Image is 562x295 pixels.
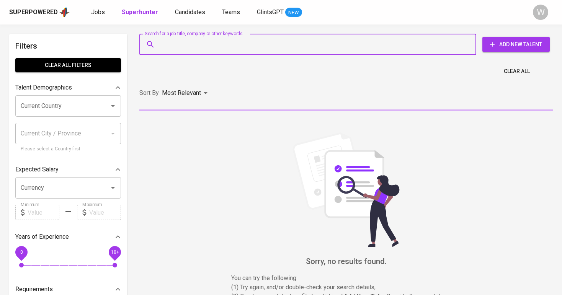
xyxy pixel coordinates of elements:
button: Clear All [501,64,533,78]
a: Candidates [175,8,207,17]
a: Jobs [91,8,106,17]
h6: Sorry, no results found. [139,255,553,267]
span: Clear All filters [21,60,115,70]
span: 0 [20,249,23,255]
div: Most Relevant [162,86,210,100]
img: file_searching.svg [289,132,404,247]
p: Talent Demographics [15,83,72,92]
a: GlintsGPT NEW [257,8,302,17]
div: Talent Demographics [15,80,121,95]
span: Candidates [175,8,205,16]
input: Value [28,205,59,220]
p: (1) Try again, and/or double-check your search details, [231,283,461,292]
button: Open [108,183,118,193]
a: Superpoweredapp logo [9,7,70,18]
p: Please select a Country first [21,145,116,153]
div: Years of Experience [15,229,121,244]
a: Teams [222,8,242,17]
p: Expected Salary [15,165,59,174]
span: Add New Talent [488,40,544,49]
span: NEW [285,9,302,16]
p: Requirements [15,285,53,294]
div: W [533,5,548,20]
p: Sort By [139,88,159,98]
span: Teams [222,8,240,16]
p: Most Relevant [162,88,201,98]
span: 10+ [111,249,119,255]
span: GlintsGPT [257,8,284,16]
div: Superpowered [9,8,58,17]
img: app logo [59,7,70,18]
p: Years of Experience [15,232,69,241]
b: Superhunter [122,8,158,16]
button: Add New Talent [482,37,550,52]
span: Jobs [91,8,105,16]
p: You can try the following : [231,274,461,283]
button: Clear All filters [15,58,121,72]
h6: Filters [15,40,121,52]
input: Value [89,205,121,220]
span: Clear All [504,67,530,76]
a: Superhunter [122,8,160,17]
button: Open [108,101,118,111]
div: Expected Salary [15,162,121,177]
